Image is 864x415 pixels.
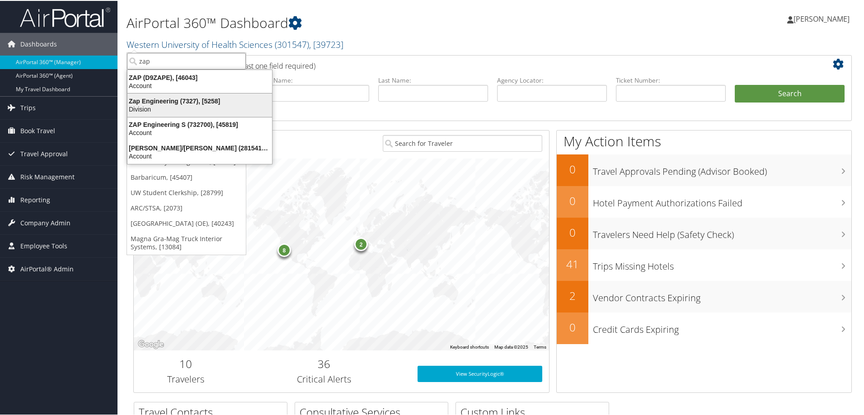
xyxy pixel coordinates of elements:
[20,188,50,210] span: Reporting
[787,5,859,32] a: [PERSON_NAME]
[557,131,851,150] h1: My Action Items
[20,234,67,256] span: Employee Tools
[127,37,343,50] a: Western University of Health Sciences
[378,75,488,84] label: Last Name:
[229,60,315,70] span: (at least one field required)
[616,75,726,84] label: Ticket Number:
[122,120,277,128] div: ZAP Engineering S (732700), [45819]
[534,344,546,349] a: Terms (opens in new tab)
[141,355,231,371] h2: 10
[141,372,231,385] h3: Travelers
[136,338,166,350] img: Google
[127,230,246,254] a: Magna Gra-Mag Truck Interior Systems, [13084]
[127,200,246,215] a: ARC/STSA, [2073]
[127,52,246,69] input: Search Accounts
[127,215,246,230] a: [GEOGRAPHIC_DATA] (OE), [40243]
[127,13,615,32] h1: AirPortal 360™ Dashboard
[593,255,851,272] h3: Trips Missing Hotels
[557,161,588,176] h2: 0
[557,312,851,343] a: 0Credit Cards Expiring
[593,191,851,209] h3: Hotel Payment Authorizations Failed
[794,13,850,23] span: [PERSON_NAME]
[494,344,528,349] span: Map data ©2025
[244,372,404,385] h3: Critical Alerts
[244,355,404,371] h2: 36
[557,319,588,334] h2: 0
[557,154,851,185] a: 0Travel Approvals Pending (Advisor Booked)
[557,192,588,208] h2: 0
[20,142,68,164] span: Travel Approval
[557,287,588,303] h2: 2
[354,237,368,250] div: 2
[557,185,851,217] a: 0Hotel Payment Authorizations Failed
[309,37,343,50] span: , [ 39723 ]
[20,165,75,187] span: Risk Management
[275,37,309,50] span: ( 301547 )
[277,242,291,256] div: 8
[127,169,246,184] a: Barbaricum, [45407]
[122,73,277,81] div: ZAP (D9ZAPE), [46043]
[557,280,851,312] a: 2Vendor Contracts Expiring
[557,224,588,239] h2: 0
[122,151,277,159] div: Account
[122,143,277,151] div: [PERSON_NAME]/[PERSON_NAME] (2815419812), [22707]
[136,338,166,350] a: Open this area in Google Maps (opens a new window)
[497,75,607,84] label: Agency Locator:
[20,211,70,233] span: Company Admin
[122,81,277,89] div: Account
[418,365,542,381] a: View SecurityLogic®
[557,248,851,280] a: 41Trips Missing Hotels
[383,134,542,151] input: Search for Traveler
[20,257,74,280] span: AirPortal® Admin
[20,32,57,55] span: Dashboards
[557,217,851,248] a: 0Travelers Need Help (Safety Check)
[122,104,277,112] div: Division
[593,286,851,303] h3: Vendor Contracts Expiring
[450,343,489,350] button: Keyboard shortcuts
[127,184,246,200] a: UW Student Clerkship, [28799]
[122,128,277,136] div: Account
[593,160,851,177] h3: Travel Approvals Pending (Advisor Booked)
[593,318,851,335] h3: Credit Cards Expiring
[20,96,36,118] span: Trips
[593,223,851,240] h3: Travelers Need Help (Safety Check)
[557,256,588,271] h2: 41
[20,119,55,141] span: Book Travel
[735,84,845,102] button: Search
[141,56,785,71] h2: Airtinerary Lookup
[20,6,110,27] img: airportal-logo.png
[259,75,369,84] label: First Name:
[122,96,277,104] div: Zap Engineering (7327), [5258]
